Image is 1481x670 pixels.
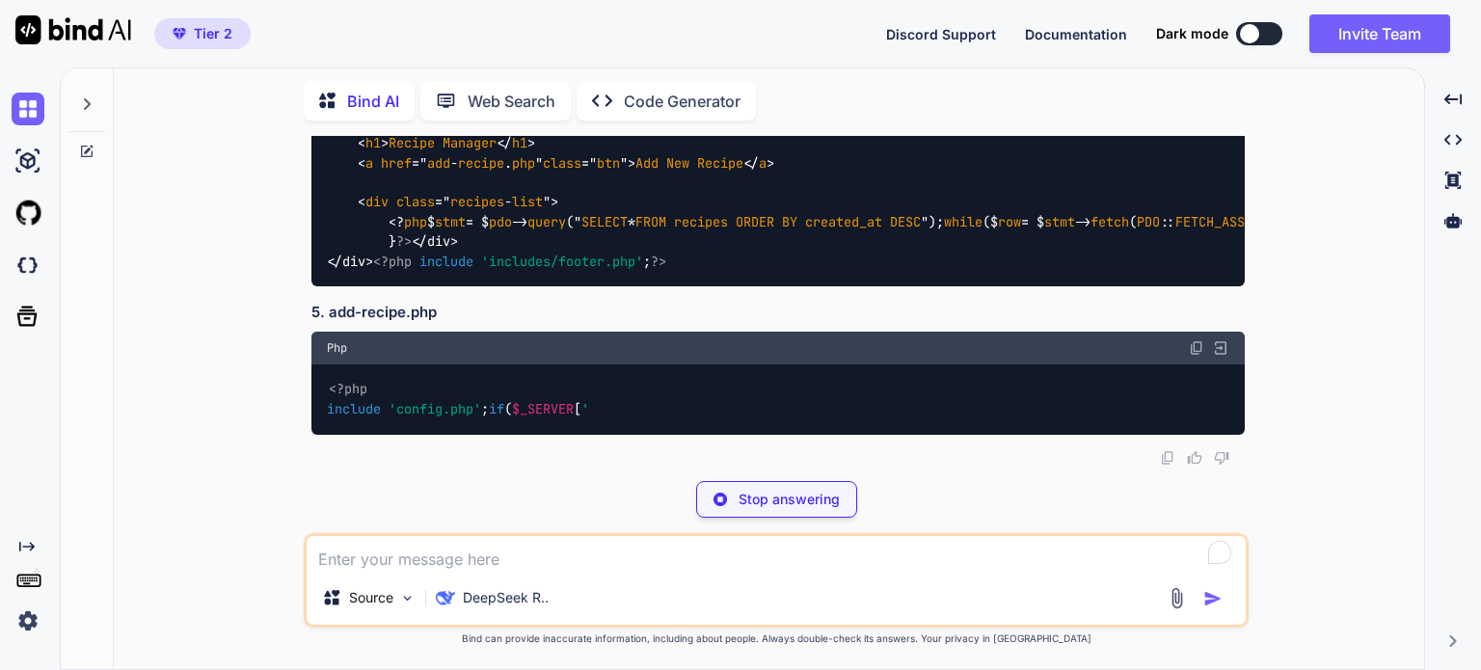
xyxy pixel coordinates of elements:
span: php [512,154,535,172]
span: DESC [890,213,921,230]
span: h1 [512,135,527,152]
img: settings [12,604,44,637]
span: class [543,154,581,172]
button: premiumTier 2 [154,18,251,49]
h3: 5. add-recipe.php [311,302,1245,324]
p: Code Generator [624,90,740,113]
span: New [666,154,689,172]
img: like [1187,450,1202,466]
span: BY [782,213,797,230]
p: Bind can provide inaccurate information, including about people. Always double-check its answers.... [304,631,1249,646]
span: ' [581,400,589,417]
img: githubLight [12,197,44,229]
span: query [527,213,566,230]
span: php [404,213,427,230]
span: if [489,400,504,417]
span: Tier 2 [194,24,232,43]
span: row [998,213,1021,230]
img: copy [1160,450,1175,466]
span: fetch [1091,213,1129,230]
span: Dark mode [1156,24,1228,43]
img: dislike [1214,450,1229,466]
span: 'includes/footer.php' [481,253,643,270]
span: created_at [805,213,882,230]
span: recipe [458,154,504,172]
button: Invite Team [1309,14,1450,53]
span: h1 [365,135,381,152]
img: Open in Browser [1212,339,1229,357]
span: PDO [1137,213,1160,230]
p: Stop answering [739,490,840,509]
img: darkCloudIdeIcon [12,249,44,281]
span: 'config.php' [389,400,481,417]
span: <?php [373,253,412,270]
button: Discord Support [886,24,996,44]
span: pdo [489,213,512,230]
img: ai-studio [12,145,44,177]
span: div [365,194,389,211]
p: Source [349,588,393,607]
span: Add [635,154,659,172]
img: copy [1189,340,1204,356]
span: stmt [1044,213,1075,230]
textarea: To enrich screen reader interactions, please activate Accessibility in Grammarly extension settings [307,536,1246,571]
span: add [427,154,450,172]
img: Pick Models [399,590,416,606]
span: stmt [435,213,466,230]
span: list [512,194,543,211]
span: Manager [443,135,497,152]
span: include [419,253,473,270]
img: Bind AI [15,15,131,44]
span: Recipe [389,135,435,152]
span: SELECT [581,213,628,230]
span: FETCH_ASSOC [1175,213,1260,230]
span: a [759,154,767,172]
span: <?php [329,381,367,398]
span: a [365,154,373,172]
img: premium [173,28,186,40]
span: FROM [635,213,666,230]
span: Recipe [697,154,743,172]
span: recipes [674,213,728,230]
code: ; ( [ [327,379,590,418]
p: DeepSeek R.. [463,588,549,607]
span: class [396,194,435,211]
span: href [381,154,412,172]
span: ORDER [736,213,774,230]
span: btn [597,154,620,172]
span: $_SERVER [512,400,574,417]
span: ?> [651,253,666,270]
span: while [944,213,983,230]
span: include [327,400,381,417]
p: Web Search [468,90,555,113]
img: icon [1203,589,1223,608]
span: Php [327,340,347,356]
button: Documentation [1025,24,1127,44]
span: =" "> < > </ > < =" - . " =" "> </ > < =" - "> <? $ = $ -> (" * "); ($ = $ -> ( :: )) [327,115,1276,230]
span: Documentation [1025,26,1127,42]
img: DeepSeek R1 (671B-Full) [436,588,455,607]
img: chat [12,93,44,125]
span: ?> [396,233,412,251]
img: attachment [1166,587,1188,609]
p: Bind AI [347,90,399,113]
span: Discord Support [886,26,996,42]
span: recipes [450,194,504,211]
